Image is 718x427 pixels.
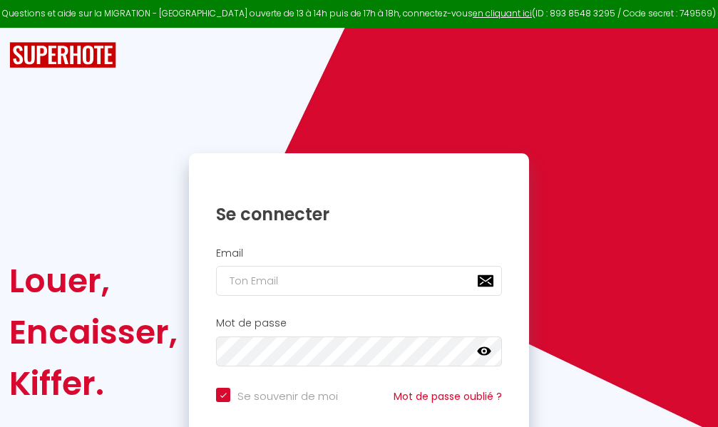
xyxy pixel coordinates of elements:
div: Louer, [9,255,178,307]
a: en cliquant ici [473,7,532,19]
img: SuperHote logo [9,42,116,68]
div: Kiffer. [9,358,178,409]
a: Mot de passe oublié ? [394,389,502,403]
div: Encaisser, [9,307,178,358]
input: Ton Email [216,266,502,296]
h2: Email [216,247,502,259]
h1: Se connecter [216,203,502,225]
h2: Mot de passe [216,317,502,329]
